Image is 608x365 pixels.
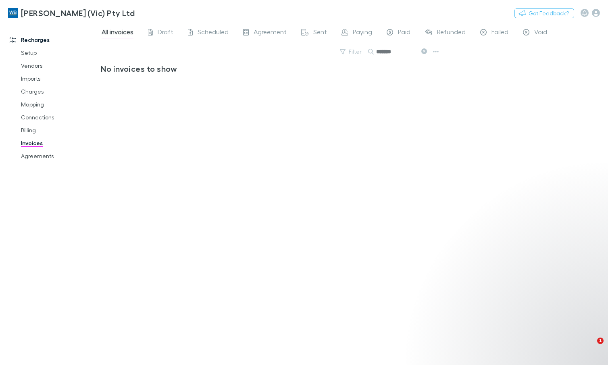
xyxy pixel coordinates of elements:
button: Filter [336,47,366,56]
a: Setup [13,46,105,59]
button: Got Feedback? [514,8,574,18]
span: Paid [398,28,410,38]
span: All invoices [102,28,133,38]
span: Sent [313,28,327,38]
a: Recharges [2,33,105,46]
a: [PERSON_NAME] (Vic) Pty Ltd [3,3,140,23]
span: Draft [158,28,173,38]
iframe: Intercom live chat [581,338,600,357]
span: Void [534,28,547,38]
a: Connections [13,111,105,124]
a: Charges [13,85,105,98]
span: Failed [491,28,508,38]
a: Vendors [13,59,105,72]
h3: [PERSON_NAME] (Vic) Pty Ltd [21,8,135,18]
span: 1 [597,338,604,344]
span: Paying [353,28,372,38]
a: Mapping [13,98,105,111]
img: William Buck (Vic) Pty Ltd's Logo [8,8,18,18]
a: Agreements [13,150,105,163]
a: Imports [13,72,105,85]
a: Billing [13,124,105,137]
span: Refunded [437,28,466,38]
a: Invoices [13,137,105,150]
span: Scheduled [198,28,229,38]
h3: No invoices to show [101,64,435,73]
span: Agreement [254,28,287,38]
